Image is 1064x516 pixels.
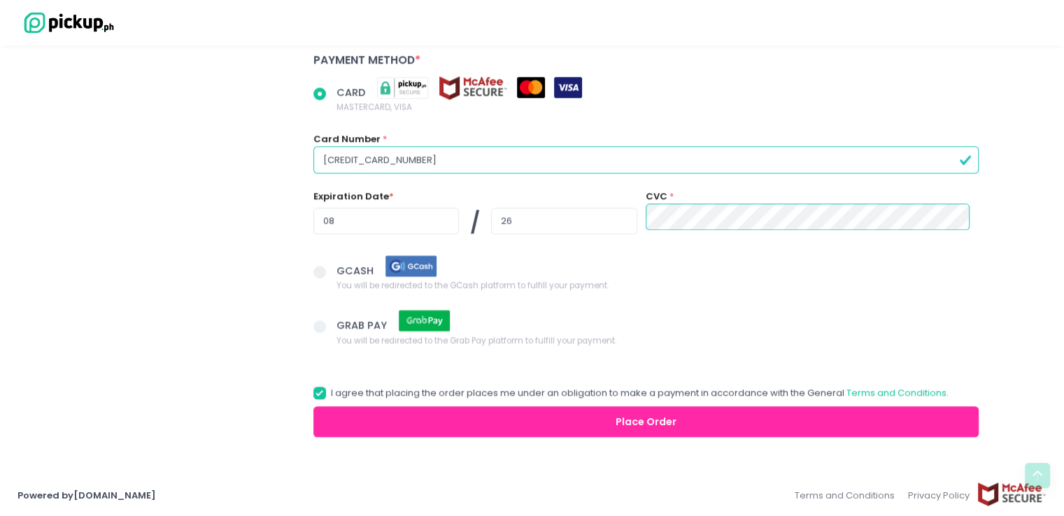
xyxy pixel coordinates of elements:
img: visa [554,77,582,98]
input: Card Number [313,146,979,173]
img: mastercard [517,77,545,98]
label: Expiration Date [313,189,394,203]
a: Privacy Policy [902,482,977,509]
span: You will be redirected to the Grab Pay platform to fulfill your payment. [336,333,616,347]
span: GRAB PAY [336,318,390,332]
span: MASTERCARD, VISA [336,100,582,114]
img: mcafee-secure [438,76,508,100]
img: gcash [376,254,446,278]
img: pickupsecure [368,76,438,100]
img: grab pay [390,308,460,333]
div: Payment Method [313,52,979,68]
span: GCASH [336,263,376,277]
img: logo [17,10,115,35]
a: Terms and Conditions [795,482,902,509]
button: Place Order [313,406,979,438]
label: Card Number [313,132,381,146]
a: Terms and Conditions [846,386,946,399]
input: MM [313,208,459,234]
span: CARD [336,85,368,99]
label: CVC [646,189,667,203]
span: / [470,208,480,238]
input: YY [491,208,637,234]
a: Powered by[DOMAIN_NAME] [17,489,156,502]
span: You will be redirected to the GCash platform to fulfill your payment. [336,278,609,292]
label: I agree that placing the order places me under an obligation to make a payment in accordance with... [313,386,949,400]
img: mcafee-secure [977,482,1047,506]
